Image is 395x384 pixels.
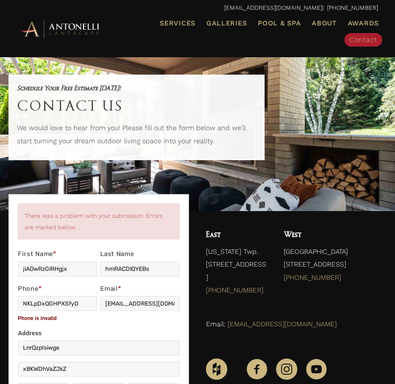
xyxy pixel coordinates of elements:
[17,2,378,14] p: | [PHONE_NUMBER]
[348,19,379,27] span: Awards
[18,203,180,239] div: There was a problem with your submission. Errors are marked below.
[206,286,263,294] a: [PHONE_NUMBER]
[18,248,97,262] label: First Name
[284,228,378,241] h4: West
[228,320,337,328] a: [EMAIL_ADDRESS][DOMAIN_NAME]
[206,320,226,328] span: Email:
[206,245,267,301] p: [US_STATE] Twp. [STREET_ADDRESS]
[206,19,247,27] span: Galleries
[308,18,340,29] a: About
[17,83,256,94] h5: Schedule Your Free Estimate [DATE]!
[17,94,256,117] h1: Contact Us
[258,19,301,27] span: Pool & Spa
[100,248,180,262] label: Last Name
[206,228,267,241] h4: East
[284,245,378,288] p: [GEOGRAPHIC_DATA] [STREET_ADDRESS]
[350,36,377,44] span: Contact
[156,18,199,29] a: Services
[160,20,195,27] span: Services
[254,18,304,29] a: Pool & Spa
[206,359,227,380] img: Houzz
[344,33,382,47] a: Contact
[100,283,180,296] label: Email
[203,18,250,29] a: Galleries
[18,314,97,323] div: Phone is invalid
[284,273,341,281] a: [PHONE_NUMBER]
[224,4,322,11] a: [EMAIL_ADDRESS][DOMAIN_NAME]
[17,18,102,39] img: Antonelli Horizontal Logo
[312,20,337,27] span: About
[344,18,382,29] a: Awards
[17,122,256,152] p: We would love to hear from you! Please fill out the form below and we'll start turning your dream...
[18,283,97,296] label: Phone
[18,328,180,340] div: Address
